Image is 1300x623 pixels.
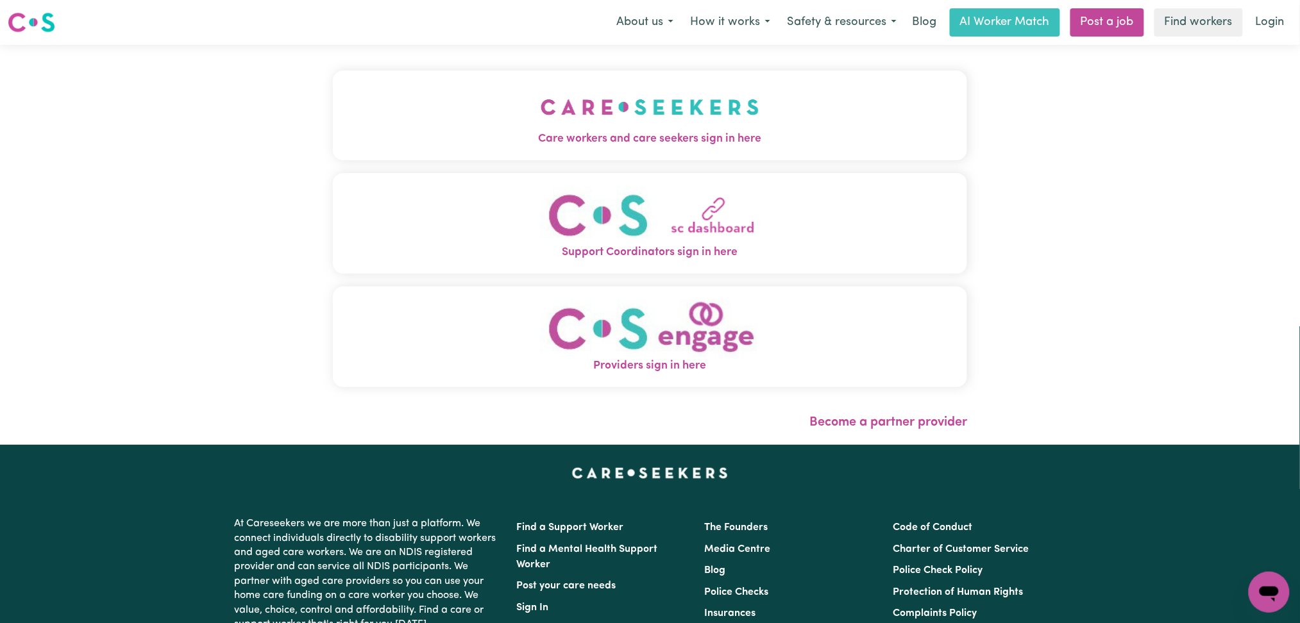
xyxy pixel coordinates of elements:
a: Find a Support Worker [517,522,624,533]
a: Complaints Policy [893,608,977,619]
button: Providers sign in here [333,287,968,387]
a: Charter of Customer Service [893,544,1029,554]
a: Careseekers logo [8,8,55,37]
a: AI Worker Match [950,8,1060,37]
a: Media Centre [705,544,771,554]
a: Insurances [705,608,756,619]
a: Careseekers home page [572,468,728,478]
a: Post a job [1070,8,1144,37]
a: Police Check Policy [893,565,983,576]
a: Protection of Human Rights [893,587,1023,597]
button: How it works [682,9,779,36]
a: The Founders [705,522,768,533]
span: Care workers and care seekers sign in here [333,131,968,147]
span: Providers sign in here [333,358,968,374]
a: Post your care needs [517,581,616,591]
a: Code of Conduct [893,522,972,533]
button: Safety & resources [779,9,905,36]
a: Login [1248,8,1292,37]
a: Police Checks [705,587,769,597]
a: Find workers [1154,8,1243,37]
img: Careseekers logo [8,11,55,34]
button: About us [608,9,682,36]
a: Blog [905,8,945,37]
button: Care workers and care seekers sign in here [333,71,968,160]
button: Support Coordinators sign in here [333,173,968,274]
a: Blog [705,565,726,576]
a: Find a Mental Health Support Worker [517,544,658,570]
a: Sign In [517,602,549,613]
iframe: Button to launch messaging window [1249,572,1290,613]
a: Become a partner provider [809,416,967,429]
span: Support Coordinators sign in here [333,244,968,261]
